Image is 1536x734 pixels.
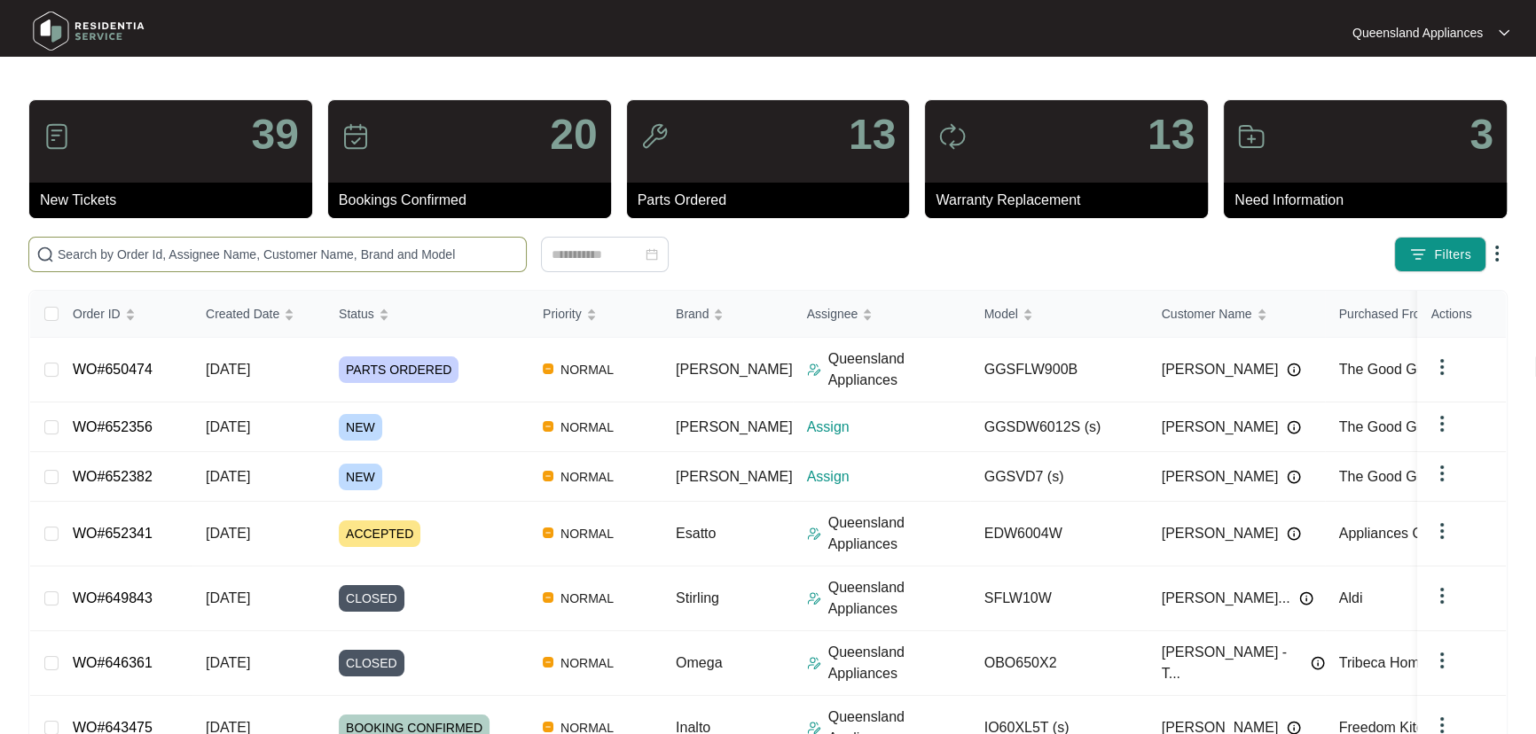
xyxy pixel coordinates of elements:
img: Assigner Icon [807,363,821,377]
span: Model [984,304,1018,324]
span: [PERSON_NAME] [676,419,793,434]
p: Queensland Appliances [1352,24,1483,42]
img: dropdown arrow [1431,463,1453,484]
img: Info icon [1287,470,1301,484]
p: Queensland Appliances [828,348,970,391]
img: Info icon [1287,527,1301,541]
span: [PERSON_NAME] [1162,466,1279,488]
span: NORMAL [553,523,621,544]
img: icon [938,122,967,151]
p: 13 [1148,113,1195,156]
a: WO#646361 [73,655,153,670]
img: Info icon [1287,420,1301,434]
span: The Good Guys [1339,362,1439,377]
a: WO#652356 [73,419,153,434]
img: icon [1237,122,1266,151]
p: Warranty Replacement [936,190,1208,211]
span: [DATE] [206,362,250,377]
a: WO#652341 [73,526,153,541]
img: icon [341,122,370,151]
span: [DATE] [206,419,250,434]
img: Vercel Logo [543,527,553,538]
span: Customer Name [1162,304,1252,324]
span: [DATE] [206,590,250,605]
span: [DATE] [206,655,250,670]
span: [PERSON_NAME] [1162,417,1279,438]
th: Status [325,291,529,338]
span: Tribeca Homes [1339,655,1435,670]
span: Stirling [676,590,719,605]
span: Aldi [1339,590,1363,605]
img: dropdown arrow [1431,356,1453,378]
th: Order ID [59,291,192,338]
span: Order ID [73,304,121,324]
td: GGSDW6012S (s) [970,402,1148,452]
span: [PERSON_NAME]... [1162,588,1290,609]
img: Assigner Icon [807,591,821,605]
th: Created Date [192,291,325,338]
img: Vercel Logo [543,363,553,374]
span: [PERSON_NAME] [1162,523,1279,544]
span: Omega [676,655,722,670]
span: Esatto [676,526,716,541]
p: Queensland Appliances [828,642,970,684]
img: Info icon [1299,591,1313,605]
p: Queensland Appliances [828,512,970,555]
th: Customer Name [1148,291,1325,338]
td: OBO650X2 [970,631,1148,696]
th: Purchased From [1325,291,1502,338]
td: EDW6004W [970,502,1148,566]
img: dropdown arrow [1486,243,1508,264]
span: Purchased From [1339,304,1430,324]
span: CLOSED [339,585,404,612]
img: Vercel Logo [543,592,553,603]
img: dropdown arrow [1431,585,1453,606]
span: NEW [339,464,382,490]
img: Assigner Icon [807,656,821,670]
a: WO#652382 [73,469,153,484]
input: Search by Order Id, Assignee Name, Customer Name, Brand and Model [58,245,519,264]
p: Bookings Confirmed [339,190,611,211]
span: Created Date [206,304,279,324]
img: icon [640,122,669,151]
span: [PERSON_NAME] [676,469,793,484]
img: Info icon [1311,656,1325,670]
img: dropdown arrow [1431,520,1453,542]
span: PARTS ORDERED [339,356,458,383]
span: Filters [1434,246,1471,264]
th: Brand [662,291,793,338]
span: [PERSON_NAME] [1162,359,1279,380]
img: icon [43,122,71,151]
span: Brand [676,304,709,324]
span: NORMAL [553,417,621,438]
span: The Good Guys [1339,419,1439,434]
button: filter iconFilters [1394,237,1486,272]
img: dropdown arrow [1431,413,1453,434]
span: The Good Guys [1339,469,1439,484]
p: 13 [849,113,896,156]
p: New Tickets [40,190,312,211]
span: NORMAL [553,588,621,609]
p: Parts Ordered [638,190,910,211]
img: filter icon [1409,246,1427,263]
p: Need Information [1234,190,1507,211]
img: Vercel Logo [543,657,553,668]
p: Queensland Appliances [828,577,970,620]
p: 3 [1469,113,1493,156]
img: Vercel Logo [543,421,553,432]
td: SFLW10W [970,566,1148,631]
td: GGSVD7 (s) [970,452,1148,502]
span: [PERSON_NAME] - T... [1162,642,1302,684]
img: dropdown arrow [1431,650,1453,671]
th: Priority [529,291,662,338]
img: search-icon [36,246,54,263]
p: 20 [550,113,597,156]
th: Actions [1417,291,1506,338]
td: GGSFLW900B [970,338,1148,402]
th: Assignee [793,291,970,338]
img: Info icon [1287,363,1301,377]
span: [PERSON_NAME] [676,362,793,377]
a: WO#649843 [73,590,153,605]
span: [DATE] [206,469,250,484]
p: 39 [251,113,298,156]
